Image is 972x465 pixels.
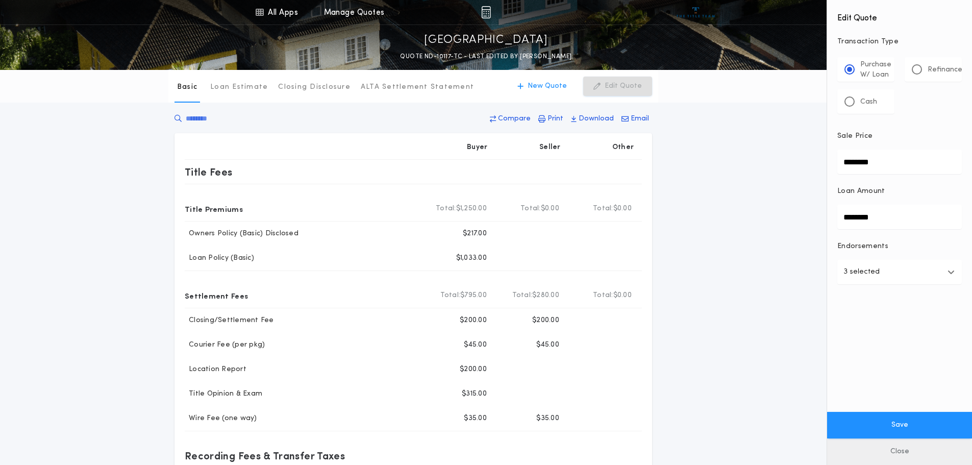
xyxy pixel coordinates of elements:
[185,229,298,239] p: Owners Policy (Basic) Disclosed
[593,204,613,214] b: Total:
[536,413,559,424] p: $35.00
[631,114,649,124] p: Email
[827,438,972,465] button: Close
[593,290,613,301] b: Total:
[612,142,634,153] p: Other
[460,364,487,375] p: $200.00
[536,340,559,350] p: $45.00
[278,82,351,92] p: Closing Disclosure
[185,389,262,399] p: Title Opinion & Exam
[837,6,962,25] h4: Edit Quote
[456,204,487,214] span: $1,250.00
[837,131,873,141] p: Sale Price
[464,413,487,424] p: $35.00
[520,204,541,214] b: Total:
[837,37,962,47] p: Transaction Type
[467,142,487,153] p: Buyer
[605,81,642,91] p: Edit Quote
[837,186,885,197] p: Loan Amount
[583,77,652,96] button: Edit Quote
[541,204,559,214] span: $0.00
[568,110,617,128] button: Download
[481,6,491,18] img: img
[185,287,248,304] p: Settlement Fees
[827,412,972,438] button: Save
[185,201,243,217] p: Title Premiums
[532,315,559,326] p: $200.00
[860,60,891,80] p: Purchase W/ Loan
[677,7,715,17] img: vs-icon
[928,65,962,75] p: Refinance
[837,205,962,229] input: Loan Amount
[487,110,534,128] button: Compare
[539,142,561,153] p: Seller
[436,204,456,214] b: Total:
[860,97,877,107] p: Cash
[464,340,487,350] p: $45.00
[361,82,474,92] p: ALTA Settlement Statement
[177,82,197,92] p: Basic
[535,110,566,128] button: Print
[460,290,487,301] span: $795.00
[532,290,559,301] span: $280.00
[579,114,614,124] p: Download
[185,340,265,350] p: Courier Fee (per pkg)
[463,229,487,239] p: $217.00
[462,389,487,399] p: $315.00
[185,413,257,424] p: Wire Fee (one way)
[512,290,533,301] b: Total:
[837,150,962,174] input: Sale Price
[618,110,652,128] button: Email
[185,253,254,263] p: Loan Policy (Basic)
[185,164,233,180] p: Title Fees
[837,241,962,252] p: Endorsements
[547,114,563,124] p: Print
[440,290,461,301] b: Total:
[613,290,632,301] span: $0.00
[424,32,548,48] p: [GEOGRAPHIC_DATA]
[498,114,531,124] p: Compare
[185,448,345,464] p: Recording Fees & Transfer Taxes
[460,315,487,326] p: $200.00
[613,204,632,214] span: $0.00
[185,364,246,375] p: Location Report
[843,266,880,278] p: 3 selected
[456,253,487,263] p: $1,033.00
[400,52,571,62] p: QUOTE ND-10117-TC - LAST EDITED BY [PERSON_NAME]
[210,82,268,92] p: Loan Estimate
[837,260,962,284] button: 3 selected
[185,315,274,326] p: Closing/Settlement Fee
[528,81,567,91] p: New Quote
[507,77,577,96] button: New Quote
